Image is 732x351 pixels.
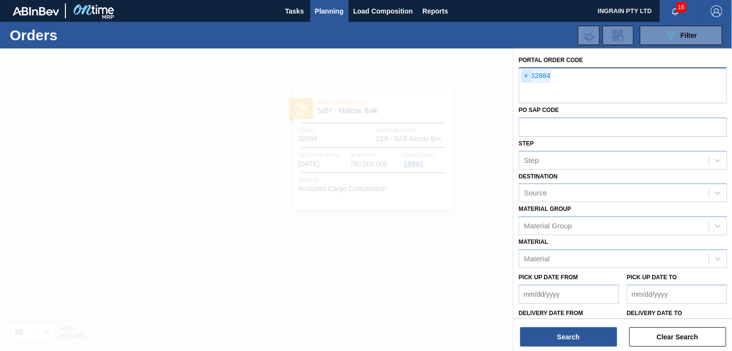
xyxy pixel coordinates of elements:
[519,57,583,64] label: Portal Order Code
[519,274,578,281] label: Pick up Date from
[519,107,559,113] label: PO SAP Code
[660,4,691,18] button: Notifications
[315,5,344,17] span: Planning
[423,5,448,17] span: Reports
[524,255,550,263] div: Material
[522,70,531,82] span: ×
[603,26,634,45] div: Order Review Request
[519,173,557,180] label: Destination
[519,140,534,147] label: Step
[524,222,572,230] div: Material Group
[13,7,59,16] img: TNhmsLtSVTkK8tSr43FrP2fwEKptu5GPRR3wAAAABJRU5ErkJggg==
[627,274,677,281] label: Pick up Date to
[10,30,148,41] h1: Orders
[353,5,413,17] span: Load Composition
[627,285,727,304] input: mm/dd/yyyy
[524,156,539,164] div: Step
[640,26,722,45] button: Filter
[627,310,682,317] label: Delivery Date to
[578,26,600,45] div: Import Order Negotiation
[524,189,547,197] div: Source
[519,239,548,245] label: Material
[519,206,571,212] label: Material Group
[676,2,686,13] span: 16
[519,285,619,304] input: mm/dd/yyyy
[519,310,583,317] label: Delivery Date from
[711,5,722,17] img: Logout
[521,70,551,82] div: 32884
[284,5,305,17] span: Tasks
[681,32,697,39] span: Filter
